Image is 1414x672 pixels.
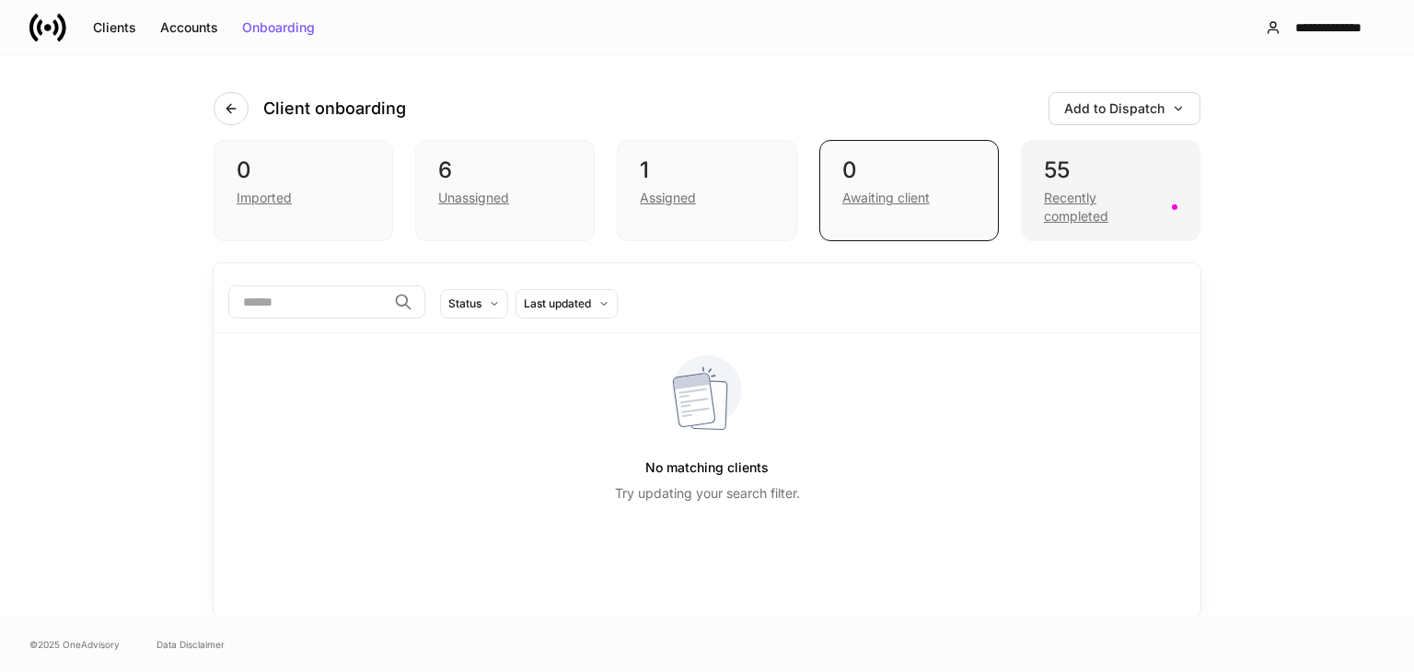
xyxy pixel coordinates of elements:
a: Data Disclaimer [156,637,225,652]
div: Status [448,295,481,312]
div: 1Assigned [617,140,796,241]
div: Accounts [160,21,218,34]
span: © 2025 OneAdvisory [29,637,120,652]
div: 0 [237,156,370,185]
div: 0 [842,156,976,185]
div: Awaiting client [842,189,930,207]
div: 55 [1044,156,1177,185]
div: Imported [237,189,292,207]
div: Unassigned [438,189,509,207]
button: Status [440,289,508,319]
button: Onboarding [230,13,327,42]
div: 0Imported [214,140,393,241]
div: Last updated [524,295,591,312]
div: Assigned [640,189,696,207]
div: Clients [93,21,136,34]
button: Clients [81,13,148,42]
p: Try updating your search filter. [615,484,800,503]
div: Onboarding [242,21,315,34]
div: Add to Dispatch [1064,102,1185,115]
button: Last updated [516,289,618,319]
div: 6 [438,156,572,185]
button: Accounts [148,13,230,42]
h5: No matching clients [645,451,769,484]
button: Add to Dispatch [1049,92,1200,125]
h4: Client onboarding [263,98,406,120]
div: Recently completed [1044,189,1161,226]
div: 6Unassigned [415,140,595,241]
div: 0Awaiting client [819,140,999,241]
div: 55Recently completed [1021,140,1200,241]
div: 1 [640,156,773,185]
